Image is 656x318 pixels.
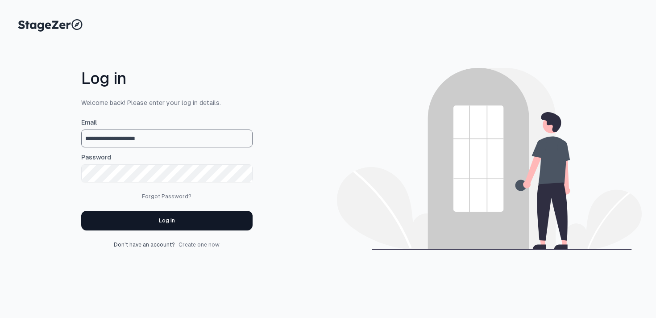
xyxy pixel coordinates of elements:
span: Email [81,118,97,127]
span: Password [81,153,111,162]
span: Don't have an account? [114,241,175,248]
a: Forgot Password? [142,193,191,200]
div: Log in [159,217,175,224]
a: Create one now [179,241,220,248]
span: Welcome back! Please enter your log in details. [81,98,253,107]
h1: Log in [81,70,253,88]
button: Log in [81,211,253,230]
img: thought process [337,68,642,250]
